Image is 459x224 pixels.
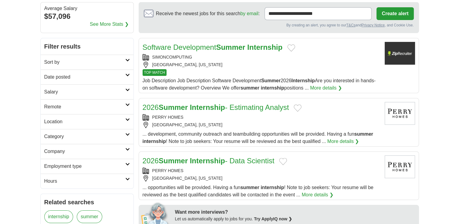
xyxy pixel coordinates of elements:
strong: Summer [216,43,245,51]
a: Sort by [41,55,133,70]
span: ... opportunities will be provided. Having a fun ! Note to job seekers: Your resume will be revie... [143,185,373,197]
h2: Company [44,148,125,155]
a: by email [240,11,258,16]
strong: Internship [247,43,282,51]
div: Average Salary [44,6,130,11]
span: TOP MATCH [143,69,167,76]
a: internship [44,210,73,223]
h2: Hours [44,178,125,185]
h2: Sort by [44,59,125,66]
a: More details ❯ [327,138,359,145]
h2: Related searches [44,198,130,207]
button: Add to favorite jobs [287,44,295,52]
strong: Internship [291,78,315,83]
div: SIMONCOMPUTING [143,54,380,60]
a: More details ❯ [310,84,342,92]
strong: internship [261,85,284,90]
a: Remote [41,99,133,114]
a: summer [77,210,102,223]
strong: internship [143,139,166,144]
strong: Internship [190,103,225,111]
img: Perry Homes logo [385,155,415,178]
strong: Summer [261,78,281,83]
div: [GEOGRAPHIC_DATA], [US_STATE] [143,175,380,182]
span: Job Description Job Description Software Development 2026 Are you interested in hands-on software... [143,78,376,90]
span: ... development, community outreach and teambuilding opportunities will be provided. Having a fun... [143,131,373,144]
h2: Remote [44,103,125,110]
a: Software DevelopmentSummer Internship [143,43,283,51]
a: More details ❯ [302,191,333,199]
img: Perry Homes logo [385,102,415,125]
img: Company logo [385,42,415,65]
h2: Filter results [41,38,133,55]
a: 2026Summer Internship- Data Scientist [143,157,275,165]
h2: Category [44,133,125,140]
strong: Summer [159,157,188,165]
strong: summer [354,131,373,137]
button: Add to favorite jobs [294,104,302,112]
h2: Date posted [44,73,125,81]
strong: summer [241,85,259,90]
button: Add to favorite jobs [279,158,287,165]
div: $57,096 [44,11,130,22]
a: PERRY HOMES [152,115,184,120]
span: Receive the newest jobs for this search : [156,10,260,17]
a: Date posted [41,70,133,84]
button: Create alert [376,7,413,20]
div: [GEOGRAPHIC_DATA], [US_STATE] [143,62,380,68]
div: [GEOGRAPHIC_DATA], [US_STATE] [143,122,380,128]
a: Category [41,129,133,144]
strong: Summer [159,103,188,111]
a: 2026Summer Internship- Estimating Analyst [143,103,289,111]
a: T&Cs [346,23,355,27]
div: Let us automatically apply to jobs for you. [175,216,415,222]
a: Try ApplyIQ now ❯ [254,216,292,221]
a: Employment type [41,159,133,174]
h2: Employment type [44,163,125,170]
strong: summer [240,185,259,190]
a: Privacy Notice [361,23,385,27]
a: PERRY HOMES [152,168,184,173]
a: Location [41,114,133,129]
a: Salary [41,84,133,99]
div: By creating an alert, you agree to our and , and Cookie Use. [144,22,414,28]
strong: internship [261,185,284,190]
a: Company [41,144,133,159]
div: Want more interviews? [175,209,415,216]
h2: Location [44,118,125,125]
a: See More Stats ❯ [90,21,129,28]
strong: Internship [190,157,225,165]
a: Hours [41,174,133,188]
h2: Salary [44,88,125,96]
